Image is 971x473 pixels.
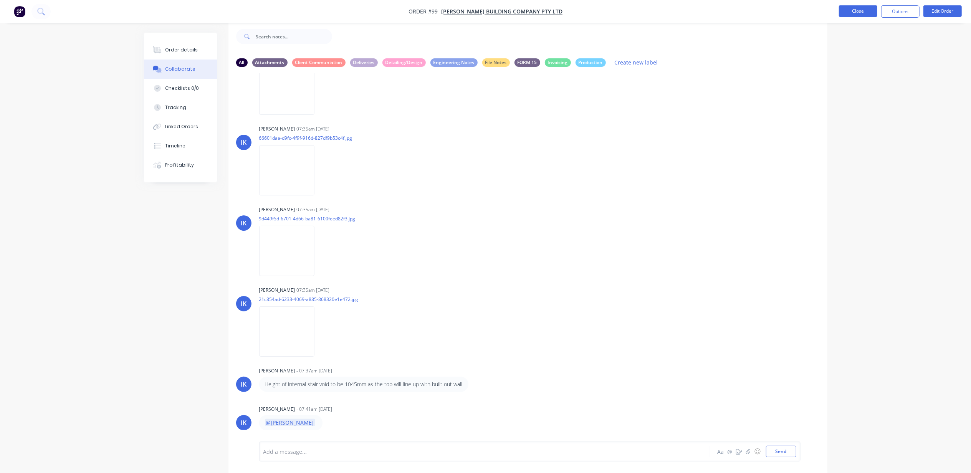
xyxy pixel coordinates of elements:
[165,104,186,111] div: Tracking
[144,40,217,60] button: Order details
[482,58,510,67] div: File Notes
[259,406,295,413] div: [PERSON_NAME]
[259,135,352,141] p: 66601daa-d9fc-4f9f-916d-827df9b53c4f.jpg
[297,367,332,374] div: - 07:37am [DATE]
[241,138,246,147] div: IK
[297,126,330,132] div: 07:35am [DATE]
[259,126,295,132] div: [PERSON_NAME]
[297,406,332,413] div: - 07:41am [DATE]
[514,58,540,67] div: FORM 15
[165,162,194,169] div: Profitability
[259,206,295,213] div: [PERSON_NAME]
[144,98,217,117] button: Tracking
[144,136,217,155] button: Timeline
[576,58,606,67] div: Production
[144,117,217,136] button: Linked Orders
[165,142,185,149] div: Timeline
[766,446,796,457] button: Send
[839,5,877,17] button: Close
[165,85,199,92] div: Checklists 0/0
[165,46,198,53] div: Order details
[165,66,195,73] div: Collaborate
[241,218,246,228] div: IK
[409,8,441,15] span: Order #99 -
[165,123,198,130] div: Linked Orders
[259,296,359,303] p: 21c854ad-6233-4069-a885-868320e1e472.jpg
[236,58,248,67] div: All
[725,447,734,456] button: @
[297,206,330,213] div: 07:35am [DATE]
[350,58,378,67] div: Deliveries
[716,447,725,456] button: Aa
[241,418,246,427] div: IK
[923,5,962,17] button: Edit Order
[610,57,662,68] button: Create new label
[430,58,478,67] div: Engineering Notes
[144,79,217,98] button: Checklists 0/0
[259,215,356,222] p: 9d449f5d-6701-4d66-ba81-6100feed82f3.jpg
[441,8,562,15] a: [PERSON_NAME] Building Company Pty Ltd
[292,58,346,67] div: Client Communiation
[382,58,426,67] div: Detailing/Design
[241,299,246,308] div: IK
[259,367,295,374] div: [PERSON_NAME]
[881,5,920,18] button: Options
[144,155,217,175] button: Profitability
[265,380,463,388] p: Height of internal stair void to be 1045mm as the top will line up with built out wall
[297,287,330,294] div: 07:35am [DATE]
[545,58,571,67] div: Invoicing
[265,419,315,426] span: @[PERSON_NAME]
[252,58,288,67] div: Attachments
[144,60,217,79] button: Collaborate
[753,447,762,456] button: ☺
[14,6,25,17] img: Factory
[259,287,295,294] div: [PERSON_NAME]
[241,380,246,389] div: IK
[256,29,332,44] input: Search notes...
